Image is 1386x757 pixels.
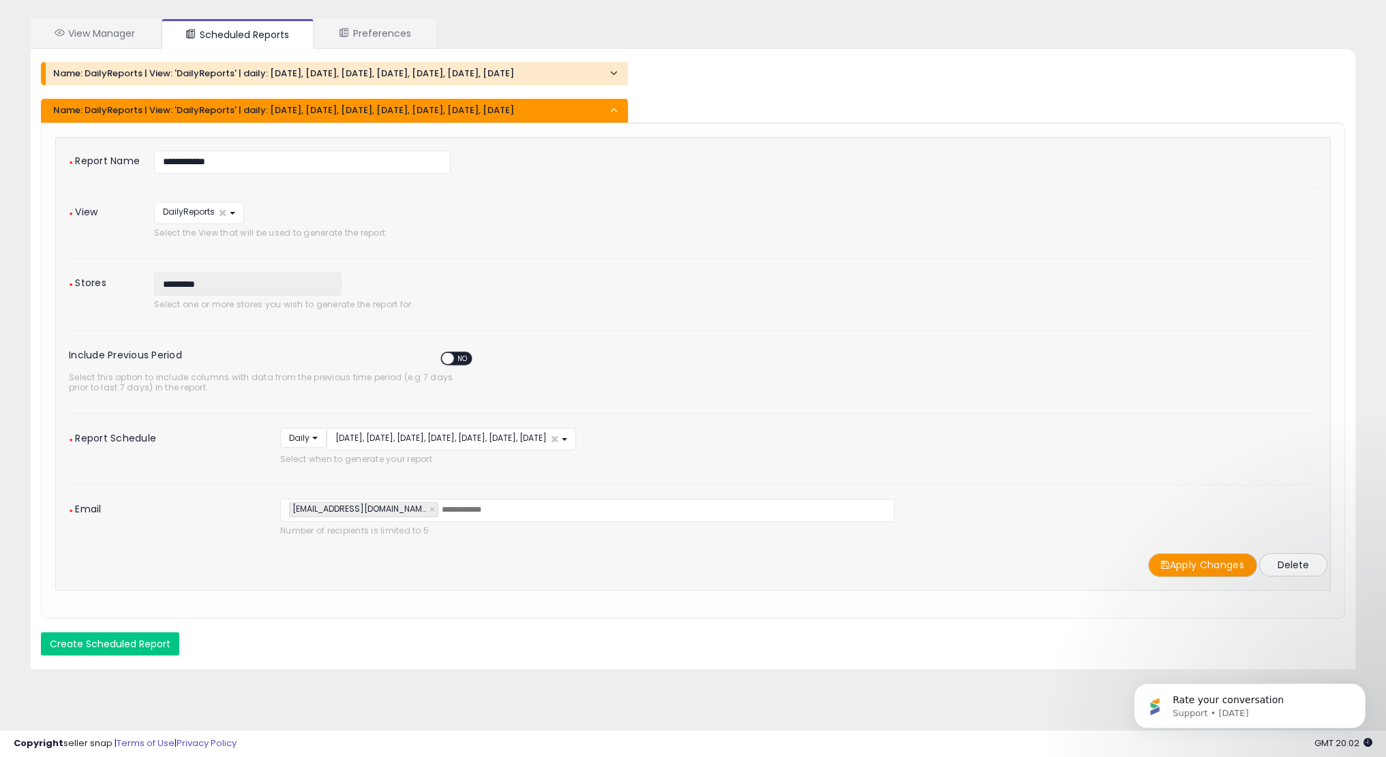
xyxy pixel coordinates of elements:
[177,737,237,750] a: Privacy Policy
[327,428,576,450] button: [DATE], [DATE], [DATE], [DATE], [DATE], [DATE], [DATE] ×
[290,503,426,514] span: [EMAIL_ADDRESS][DOMAIN_NAME]
[69,281,73,288] span: ★
[41,632,179,655] button: Create Scheduled Report
[59,273,144,287] label: Stores
[31,19,160,48] a: View Manager
[69,437,73,443] span: ★
[69,345,485,369] label: Include Previous Period
[69,372,471,393] span: Select this option to include columns with data from the previous time period (e.g 7 days prior t...
[550,432,559,446] span: ×
[186,29,196,39] i: Scheduled Reports
[59,151,144,165] label: Report Name
[163,206,215,217] span: DailyReports
[1148,553,1257,577] button: Apply Changes
[69,508,73,514] span: ★
[280,525,894,536] span: Number of recipients is limited to 5
[335,432,547,444] span: [DATE], [DATE], [DATE], [DATE], [DATE], [DATE], [DATE]
[55,28,64,37] i: View Manager
[53,69,618,78] h4: Name: DailyReports | View: 'DailyReports' | daily: [DATE], [DATE], [DATE], [DATE], [DATE], [DATE]...
[14,737,63,750] strong: Copyright
[53,106,618,115] h4: Name: DailyReports | View: 'DailyReports' | daily: [DATE], [DATE], [DATE], [DATE], [DATE], [DATE]...
[289,432,310,444] span: Daily
[59,202,144,216] label: View
[154,202,244,224] button: DailyReports ×
[1113,655,1386,750] iframe: Intercom notifications message
[162,19,314,49] a: Scheduled Reports
[430,503,438,516] a: ×
[340,28,349,37] i: User Preferences
[454,352,473,364] span: NO
[69,159,73,166] span: ★
[117,737,175,750] a: Terms of Use
[218,206,227,220] span: ×
[154,299,758,309] span: Select one or more stores you wish to generate the report for
[154,228,874,238] span: Select the View that will be used to generate the report
[280,454,1317,464] span: Select when to generate your report
[59,428,270,442] label: Report Schedule
[59,499,270,513] label: Email
[1259,553,1327,576] button: Delete
[315,19,436,48] a: Preferences
[14,737,237,750] div: seller snap | |
[280,428,327,448] button: Daily
[69,211,73,217] span: ★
